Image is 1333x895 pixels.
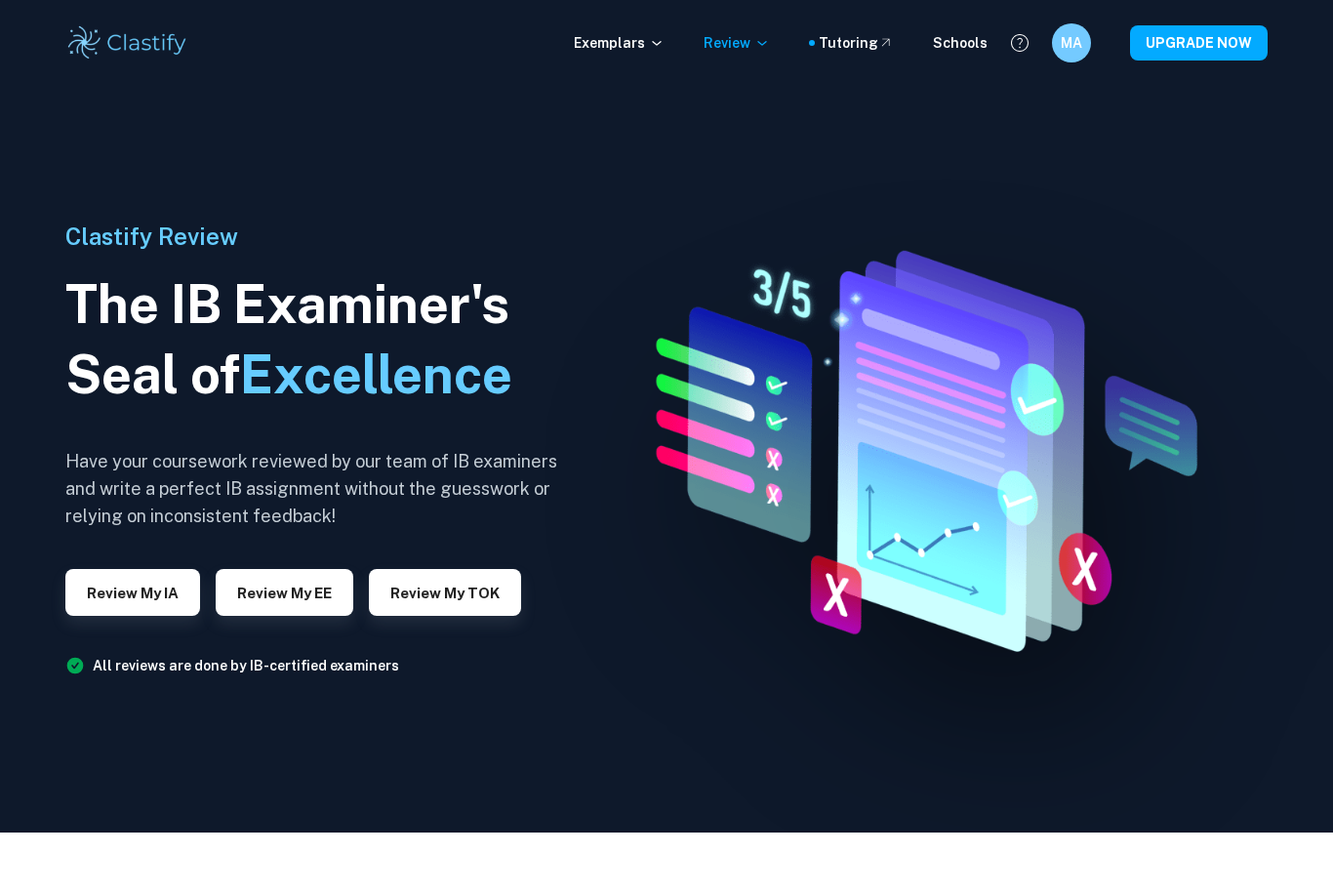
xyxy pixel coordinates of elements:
[65,269,573,410] h1: The IB Examiner's Seal of
[704,32,770,54] p: Review
[93,658,399,673] a: All reviews are done by IB-certified examiners
[65,219,573,254] h6: Clastify Review
[604,232,1227,662] img: IA Review hero
[240,344,512,405] span: Excellence
[819,32,894,54] a: Tutoring
[574,32,665,54] p: Exemplars
[216,569,353,616] button: Review my EE
[933,32,988,54] a: Schools
[1061,32,1083,54] h6: MA
[369,569,521,616] button: Review my TOK
[1052,23,1091,62] button: MA
[1130,25,1268,61] button: UPGRADE NOW
[65,569,200,616] button: Review my IA
[1003,26,1036,60] button: Help and Feedback
[65,23,189,62] img: Clastify logo
[65,448,573,530] h6: Have your coursework reviewed by our team of IB examiners and write a perfect IB assignment witho...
